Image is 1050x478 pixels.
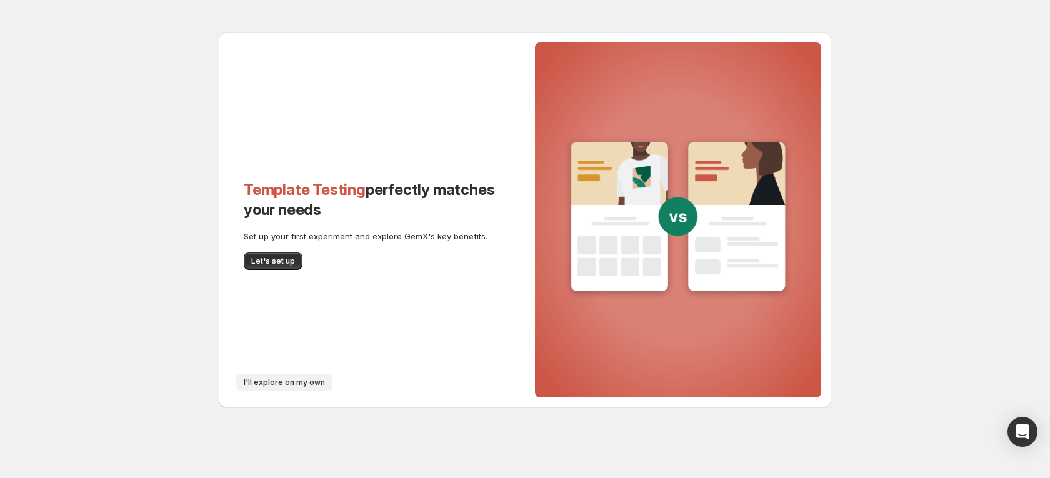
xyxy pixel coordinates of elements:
[1007,417,1037,447] div: Open Intercom Messenger
[244,180,500,220] h2: perfectly matches your needs
[244,252,302,270] button: Let's set up
[562,135,794,302] img: template-testing-guide-bg
[236,374,332,391] button: I'll explore on my own
[251,256,295,266] span: Let's set up
[244,181,366,199] span: Template Testing
[244,230,500,242] p: Set up your first experiment and explore GemX's key benefits.
[244,377,325,387] span: I'll explore on my own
